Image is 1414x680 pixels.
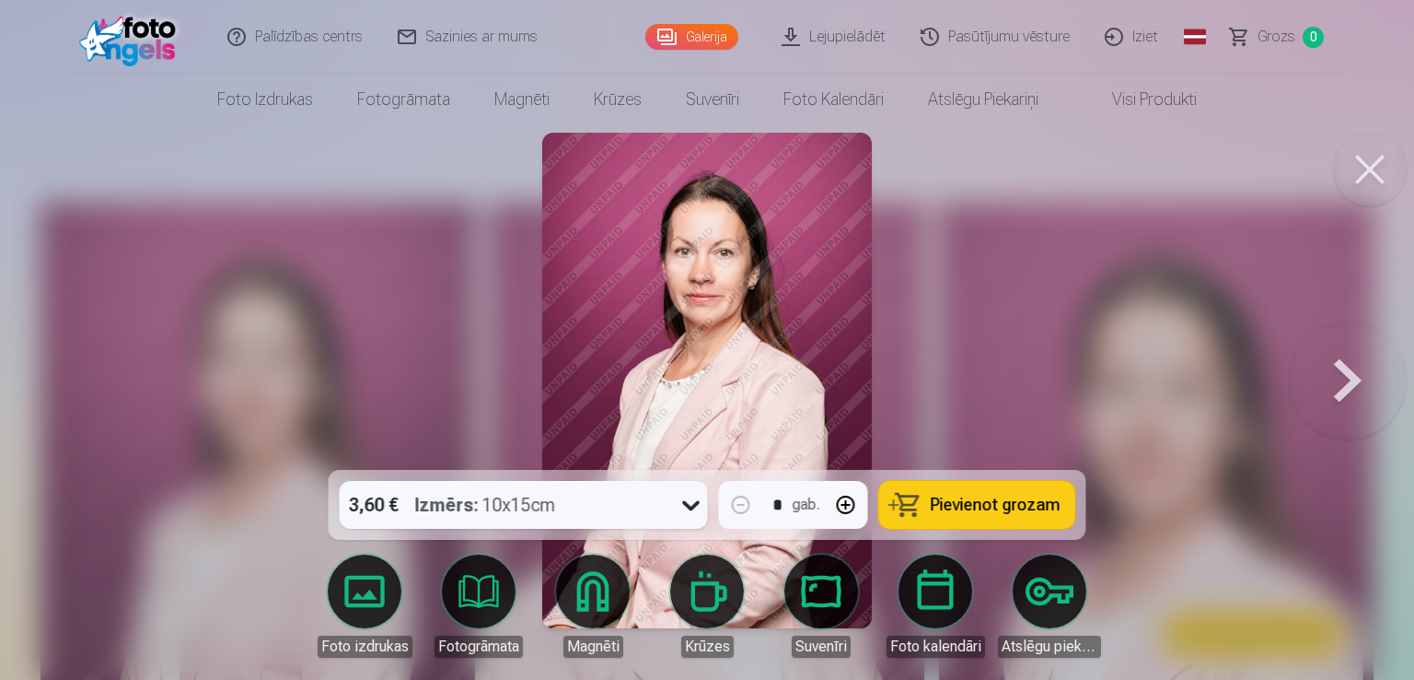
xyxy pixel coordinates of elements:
[318,636,412,658] div: Foto izdrukas
[541,555,644,658] a: Magnēti
[313,555,416,658] a: Foto izdrukas
[572,74,664,125] a: Krūzes
[931,497,1060,513] span: Pievienot grozam
[761,74,906,125] a: Foto kalendāri
[998,636,1101,658] div: Atslēgu piekariņi
[79,7,185,66] img: /fa1
[1258,26,1295,48] span: Grozs
[681,636,734,658] div: Krūzes
[340,481,408,529] div: 3,60 €
[335,74,472,125] a: Fotogrāmata
[664,74,761,125] a: Suvenīri
[415,481,556,529] div: 10x15cm
[563,636,623,658] div: Magnēti
[1060,74,1219,125] a: Visi produkti
[906,74,1060,125] a: Atslēgu piekariņi
[645,24,738,50] a: Galerija
[1303,27,1324,48] span: 0
[793,494,820,516] div: gab.
[887,636,985,658] div: Foto kalendāri
[770,555,873,658] a: Suvenīri
[427,555,530,658] a: Fotogrāmata
[884,555,987,658] a: Foto kalendāri
[415,492,479,518] strong: Izmērs :
[472,74,572,125] a: Magnēti
[435,636,523,658] div: Fotogrāmata
[998,555,1101,658] a: Atslēgu piekariņi
[879,481,1075,529] button: Pievienot grozam
[792,636,851,658] div: Suvenīri
[195,74,335,125] a: Foto izdrukas
[655,555,759,658] a: Krūzes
